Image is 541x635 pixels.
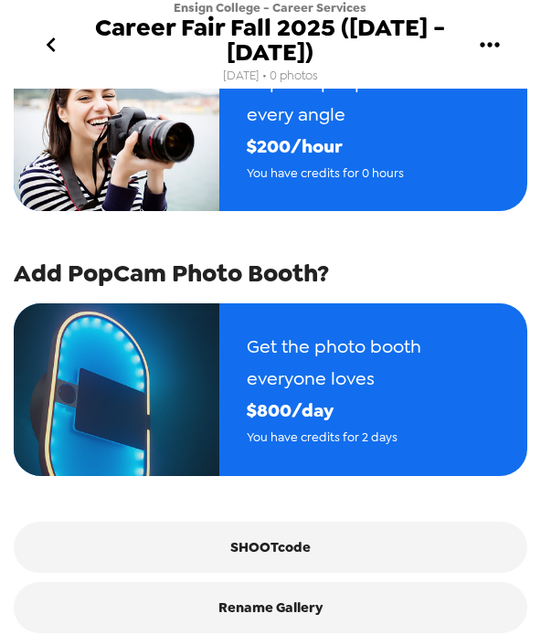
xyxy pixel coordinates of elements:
[22,15,80,74] button: go back
[14,257,329,290] span: Add PopCam Photo Booth?
[247,395,500,427] span: $ 800 /day
[247,427,500,448] span: You have credits for 2 days
[223,64,318,89] span: [DATE] • 0 photos
[14,39,527,211] button: Capture pro photos from every angle$200/hourYou have credits for 0 hours
[14,582,527,633] button: Rename Gallery
[460,15,519,74] button: gallery menu
[14,303,219,475] img: popcam example
[247,131,500,163] span: $ 200 /hour
[247,163,500,184] span: You have credits for 0 hours
[14,39,219,211] img: photographer example
[247,331,500,395] span: Get the photo booth everyone loves
[14,522,527,573] button: SHOOTcode
[247,67,500,131] span: Capture pro photos from every angle
[80,16,460,64] span: Career Fair Fall 2025 ([DATE] - [DATE])
[14,303,527,475] button: Get the photo booth everyone loves$800/dayYou have credits for 2 days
